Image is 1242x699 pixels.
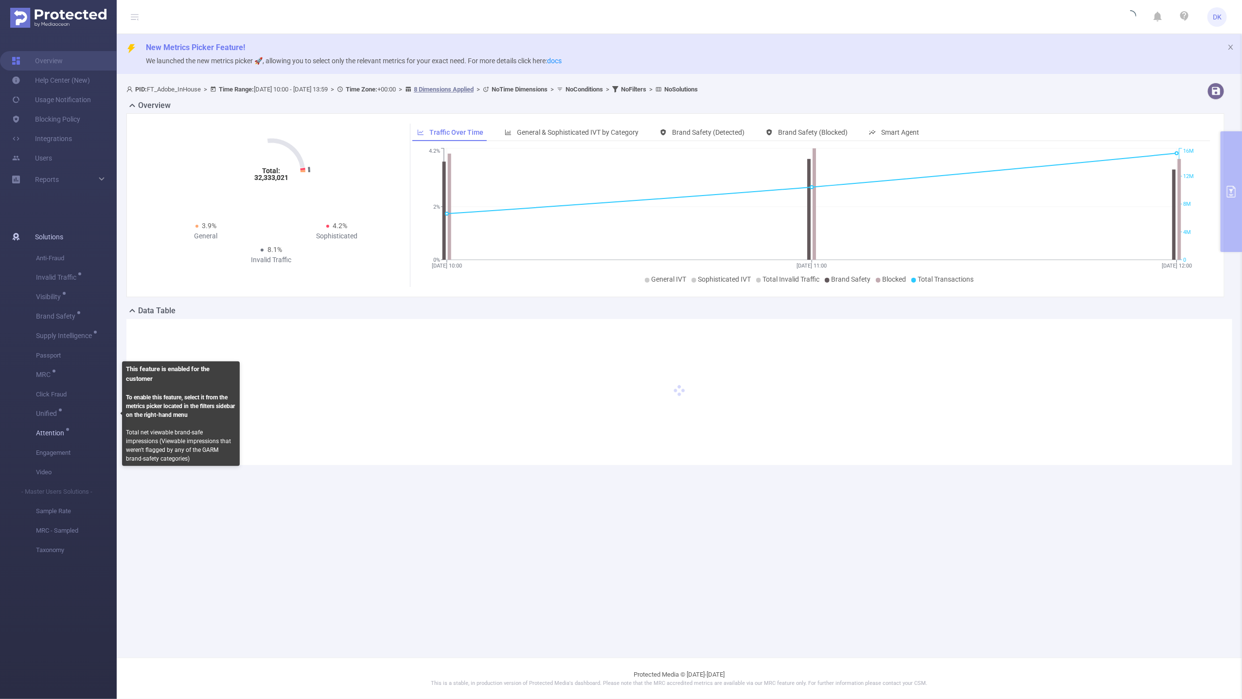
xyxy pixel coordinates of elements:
[36,463,117,482] span: Video
[333,222,348,230] span: 4.2%
[36,332,95,339] span: Supply Intelligence
[146,43,245,52] span: New Metrics Picker Feature!
[517,128,639,136] span: General & Sophisticated IVT by Category
[433,257,440,263] tspan: 0%
[141,231,271,241] div: General
[832,275,871,283] span: Brand Safety
[417,129,424,136] i: icon: line-chart
[12,51,63,71] a: Overview
[672,128,745,136] span: Brand Safety (Detected)
[126,44,136,54] i: icon: thunderbolt
[763,275,820,283] span: Total Invalid Traffic
[36,443,117,463] span: Engagement
[141,680,1218,688] p: This is a stable, in production version of Protected Media's dashboard. Please note that the MRC ...
[126,86,135,92] i: icon: user
[36,430,68,436] span: Attention
[36,521,117,540] span: MRC - Sampled
[646,86,656,93] span: >
[1227,42,1234,53] button: icon: close
[881,128,919,136] span: Smart Agent
[271,231,402,241] div: Sophisticated
[1183,257,1186,263] tspan: 0
[36,313,79,320] span: Brand Safety
[36,371,54,378] span: MRC
[328,86,337,93] span: >
[36,249,117,268] span: Anti-Fraud
[918,275,974,283] span: Total Transactions
[474,86,483,93] span: >
[429,148,440,155] tspan: 4.2%
[778,128,848,136] span: Brand Safety (Blocked)
[36,293,64,300] span: Visibility
[652,275,687,283] span: General IVT
[201,86,210,93] span: >
[1213,7,1222,27] span: DK
[35,170,59,189] a: Reports
[202,222,217,230] span: 3.9%
[122,361,240,466] div: Total net viewable brand-safe impressions (Viewable impressions that weren't flagged by any of th...
[10,8,106,28] img: Protected Media
[883,275,906,283] span: Blocked
[146,57,562,65] span: We launched the new metrics picker 🚀, allowing you to select only the relevant metrics for your e...
[117,658,1242,699] footer: Protected Media © [DATE]-[DATE]
[1227,44,1234,51] i: icon: close
[547,57,562,65] a: docs
[603,86,612,93] span: >
[135,86,147,93] b: PID:
[12,148,52,168] a: Users
[492,86,548,93] b: No Time Dimensions
[1183,173,1194,179] tspan: 12M
[12,109,80,129] a: Blocking Policy
[126,394,235,418] b: To enable this feature, select it from the metrics picker located in the filters sidebar on the r...
[664,86,698,93] b: No Solutions
[12,129,72,148] a: Integrations
[1183,201,1191,208] tspan: 8M
[36,502,117,521] span: Sample Rate
[698,275,751,283] span: Sophisticated IVT
[219,86,254,93] b: Time Range:
[36,385,117,404] span: Click Fraud
[12,90,91,109] a: Usage Notification
[36,410,60,417] span: Unified
[433,204,440,210] tspan: 2%
[621,86,646,93] b: No Filters
[126,86,698,93] span: FT_Adobe_InHouse [DATE] 10:00 - [DATE] 13:59 +00:00
[12,71,90,90] a: Help Center (New)
[432,263,462,269] tspan: [DATE] 10:00
[35,227,63,247] span: Solutions
[566,86,603,93] b: No Conditions
[797,263,827,269] tspan: [DATE] 11:00
[429,128,483,136] span: Traffic Over Time
[36,274,80,281] span: Invalid Traffic
[206,255,337,265] div: Invalid Traffic
[346,86,377,93] b: Time Zone:
[267,246,282,253] span: 8.1%
[36,346,117,365] span: Passport
[1162,263,1192,269] tspan: [DATE] 12:00
[1183,148,1194,155] tspan: 16M
[126,365,210,382] b: This feature is enabled for the customer
[36,540,117,560] span: Taxonomy
[1125,10,1136,24] i: icon: loading
[138,305,176,317] h2: Data Table
[138,100,171,111] h2: Overview
[548,86,557,93] span: >
[263,167,281,175] tspan: Total:
[396,86,405,93] span: >
[254,174,288,181] tspan: 32,333,021
[414,86,474,93] u: 8 Dimensions Applied
[505,129,512,136] i: icon: bar-chart
[1183,229,1191,235] tspan: 4M
[35,176,59,183] span: Reports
